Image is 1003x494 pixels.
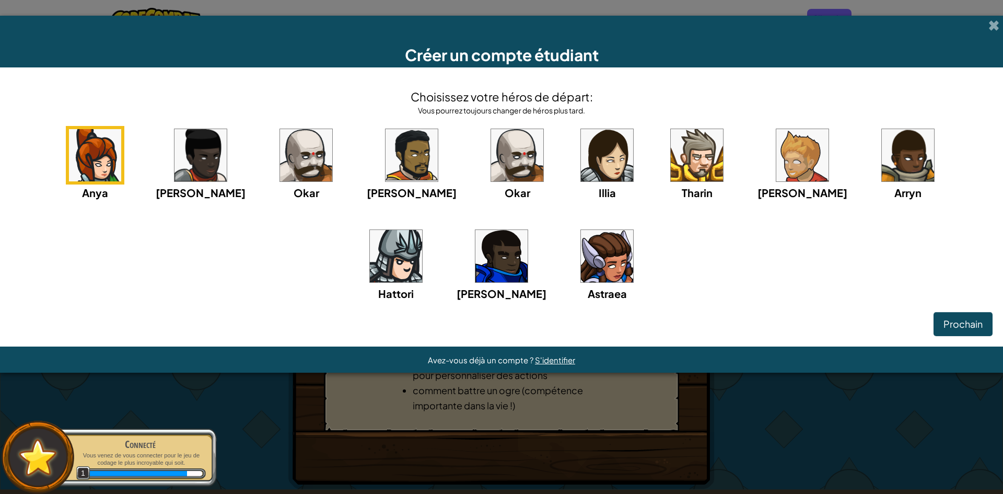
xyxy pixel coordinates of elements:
img: portrait.png [671,129,723,181]
span: Hattori [378,287,414,300]
h4: Choisissez votre héros de départ: [411,88,593,105]
img: portrait.png [370,230,422,282]
img: portrait.png [69,129,121,181]
div: 3 XP jusqu'au niveau 2 [187,471,202,476]
span: Arryn [894,186,922,199]
span: 1 [76,466,90,480]
img: portrait.png [776,129,829,181]
span: [PERSON_NAME] [367,186,457,199]
span: Tharin [682,186,713,199]
a: S'identifier [535,355,575,365]
span: Illia [599,186,616,199]
img: portrait.png [386,129,438,181]
img: portrait.png [581,230,633,282]
span: Créer un compte étudiant [405,45,599,65]
img: portrait.png [882,129,934,181]
img: portrait.png [491,129,543,181]
img: portrait.png [174,129,227,181]
span: Astraea [588,287,627,300]
div: 20 XP gagné [88,471,188,476]
button: Prochain [934,312,993,336]
span: [PERSON_NAME] [156,186,246,199]
img: portrait.png [581,129,633,181]
img: portrait.png [475,230,528,282]
img: portrait.png [280,129,332,181]
span: Okar [505,186,530,199]
div: Connecté [74,437,206,452]
span: Prochain [943,318,983,330]
span: Avez-vous déjà un compte ? [428,355,535,365]
span: Okar [294,186,319,199]
span: [PERSON_NAME] [757,186,847,199]
img: default.png [14,434,62,480]
span: [PERSON_NAME] [457,287,546,300]
p: Vous venez de vous connecter pour le jeu de codage le plus incroyable qui soit. [74,452,206,467]
div: Vous pourrez toujours changer de héros plus tard. [411,105,593,116]
span: Anya [82,186,108,199]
